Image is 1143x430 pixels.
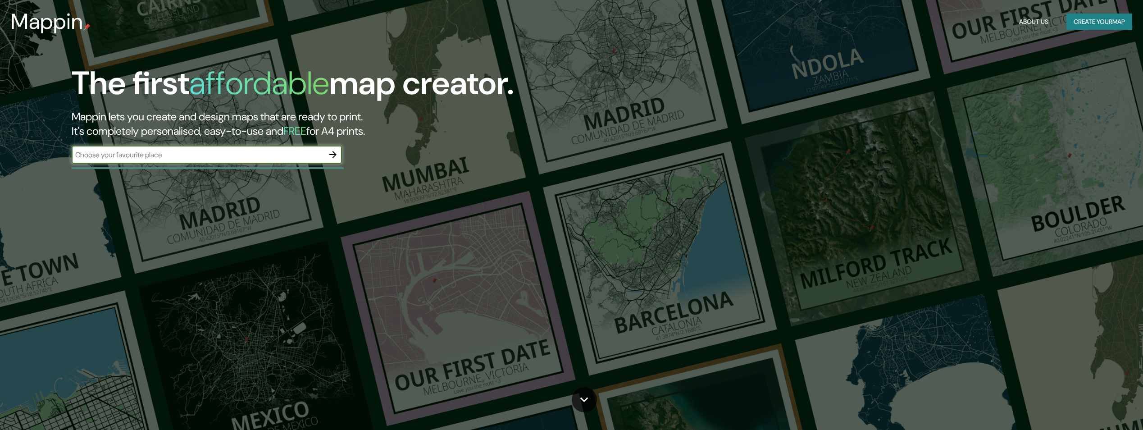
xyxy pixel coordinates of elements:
[1019,16,1048,27] font: About Us
[1074,16,1125,27] font: Create your map
[72,110,643,138] h2: Mappin lets you create and design maps that are ready to print. It's completely personalised, eas...
[1066,14,1132,30] button: Create yourmap
[72,150,324,160] input: Choose your favourite place
[283,124,306,138] h5: FREE
[83,23,91,31] img: mappin-pin
[72,64,514,110] h1: The first map creator.
[11,9,83,34] h3: Mappin
[189,62,329,104] h1: affordable
[1015,14,1052,30] button: About Us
